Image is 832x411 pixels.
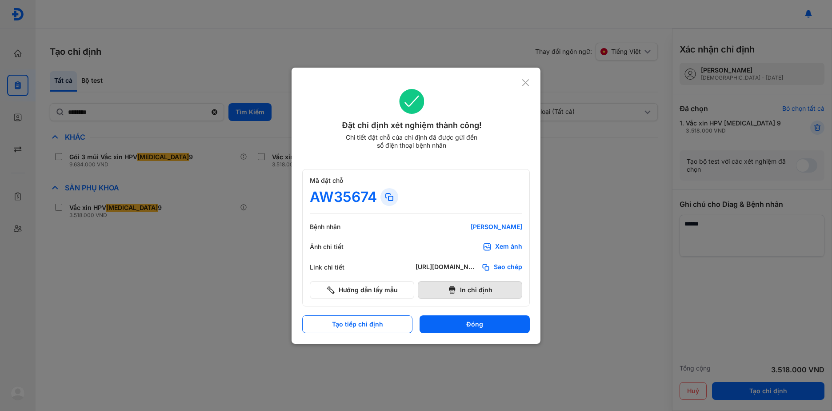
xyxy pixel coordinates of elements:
button: Đóng [420,315,530,333]
button: In chỉ định [418,281,522,299]
div: Đặt chỉ định xét nghiệm thành công! [302,119,521,132]
button: Hướng dẫn lấy mẫu [310,281,414,299]
div: [PERSON_NAME] [416,223,522,231]
div: Ảnh chi tiết [310,243,363,251]
div: Chi tiết đặt chỗ của chỉ định đã được gửi đến số điện thoại bệnh nhân [342,133,481,149]
div: Xem ảnh [495,242,522,251]
div: Link chi tiết [310,263,363,271]
div: Mã đặt chỗ [310,177,522,185]
button: Tạo tiếp chỉ định [302,315,412,333]
span: Sao chép [494,263,522,272]
div: AW35674 [310,188,377,206]
div: Bệnh nhân [310,223,363,231]
div: [URL][DOMAIN_NAME] [416,263,478,272]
